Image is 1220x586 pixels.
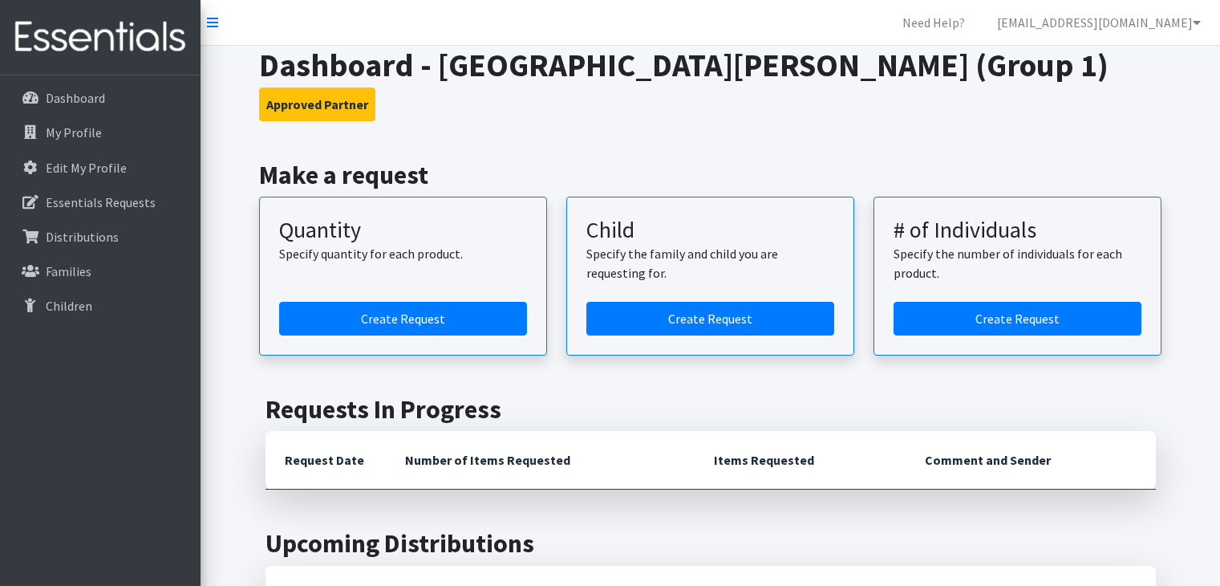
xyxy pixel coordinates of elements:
p: Distributions [46,229,119,245]
p: Children [46,298,92,314]
p: My Profile [46,124,102,140]
h2: Make a request [259,160,1161,190]
a: Dashboard [6,82,194,114]
a: My Profile [6,116,194,149]
th: Comment and Sender [906,431,1155,490]
p: Specify quantity for each product. [279,244,527,263]
a: Need Help? [890,6,978,39]
p: Essentials Requests [46,194,156,210]
th: Request Date [265,431,386,490]
p: Families [46,263,91,279]
a: Create a request by quantity [279,302,527,336]
p: Dashboard [46,90,105,106]
button: Approved Partner [259,87,375,121]
h3: # of Individuals [894,217,1141,244]
p: Edit My Profile [46,160,127,176]
p: Specify the number of individuals for each product. [894,244,1141,283]
h2: Requests In Progress [265,394,1156,425]
a: Children [6,290,194,322]
h1: Dashboard - [GEOGRAPHIC_DATA][PERSON_NAME] (Group 1) [259,46,1161,84]
th: Items Requested [695,431,906,490]
a: Create a request for a child or family [586,302,834,336]
a: [EMAIL_ADDRESS][DOMAIN_NAME] [984,6,1214,39]
h3: Child [586,217,834,244]
h2: Upcoming Distributions [265,528,1156,559]
a: Distributions [6,221,194,253]
img: HumanEssentials [6,10,194,64]
h3: Quantity [279,217,527,244]
a: Essentials Requests [6,186,194,218]
th: Number of Items Requested [386,431,695,490]
a: Edit My Profile [6,152,194,184]
p: Specify the family and child you are requesting for. [586,244,834,283]
a: Create a request by number of individuals [894,302,1141,336]
a: Families [6,255,194,287]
